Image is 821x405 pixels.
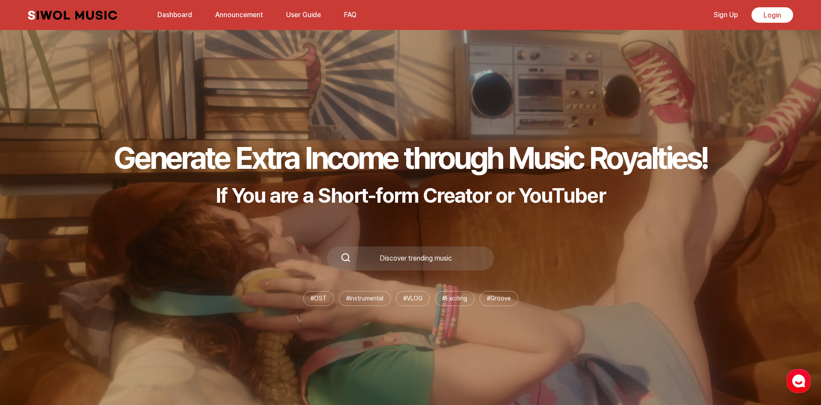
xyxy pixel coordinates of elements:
button: FAQ [339,5,362,25]
a: Sign Up [709,6,743,24]
h1: Generate Extra Income through Music Royalties! [114,139,707,176]
a: Login [752,7,793,23]
a: User Guide [281,6,326,24]
li: # Instrumental [339,291,391,306]
div: Discover trending music [351,255,480,262]
li: # Groove [480,291,518,306]
li: # VLOG [396,291,430,306]
a: Dashboard [152,6,197,24]
li: # OST [303,291,334,306]
a: Announcement [210,6,268,24]
p: If You are a Short-form Creator or YouTuber [114,183,707,208]
li: # Exciting [435,291,474,306]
